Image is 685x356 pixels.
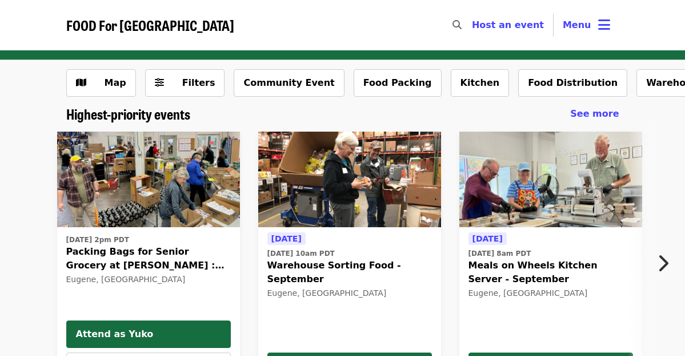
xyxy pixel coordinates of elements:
a: See details for "Packing Bags for Senior Grocery at Bailey Hill : October" [66,232,231,287]
button: Show map view [66,69,136,97]
span: [DATE] [271,234,302,243]
div: Eugene, [GEOGRAPHIC_DATA] [66,275,231,284]
span: Meals on Wheels Kitchen Server - September [468,259,633,286]
input: Search [468,11,478,39]
button: Next item [647,247,685,279]
a: See more [570,107,619,121]
a: Highest-priority events [66,106,190,122]
span: Filters [182,77,215,88]
button: Food Packing [354,69,442,97]
div: Eugene, [GEOGRAPHIC_DATA] [267,288,432,298]
div: Highest-priority events [57,106,628,122]
button: Community Event [234,69,344,97]
img: Packing Bags for Senior Grocery at Bailey Hill : October organized by FOOD For Lane County [57,132,240,228]
button: Attend as Yuko [66,321,231,348]
button: Filters (0 selected) [145,69,225,97]
button: Kitchen [451,69,510,97]
button: Food Distribution [518,69,627,97]
i: bars icon [598,17,610,33]
i: map icon [76,77,86,88]
time: [DATE] 2pm PDT [66,235,129,245]
span: Highest-priority events [66,104,190,124]
span: Map [105,77,126,88]
a: FOOD For [GEOGRAPHIC_DATA] [66,17,234,34]
span: Attend as Yuko [76,327,221,341]
div: Eugene, [GEOGRAPHIC_DATA] [468,288,633,298]
time: [DATE] 8am PDT [468,248,531,259]
i: chevron-right icon [657,252,668,274]
img: Meals on Wheels Kitchen Server - September organized by FOOD For Lane County [459,132,642,228]
button: Toggle account menu [554,11,619,39]
time: [DATE] 10am PDT [267,248,335,259]
span: Warehouse Sorting Food - September [267,259,432,286]
span: See more [570,108,619,119]
span: [DATE] [472,234,503,243]
span: Menu [563,19,591,30]
i: search icon [452,19,462,30]
span: Packing Bags for Senior Grocery at [PERSON_NAME] : October [66,245,231,272]
i: sliders-h icon [155,77,164,88]
span: FOOD For [GEOGRAPHIC_DATA] [66,15,234,35]
a: Host an event [472,19,544,30]
img: Warehouse Sorting Food - September organized by FOOD For Lane County [258,132,441,228]
a: Packing Bags for Senior Grocery at Bailey Hill : October [57,132,240,228]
